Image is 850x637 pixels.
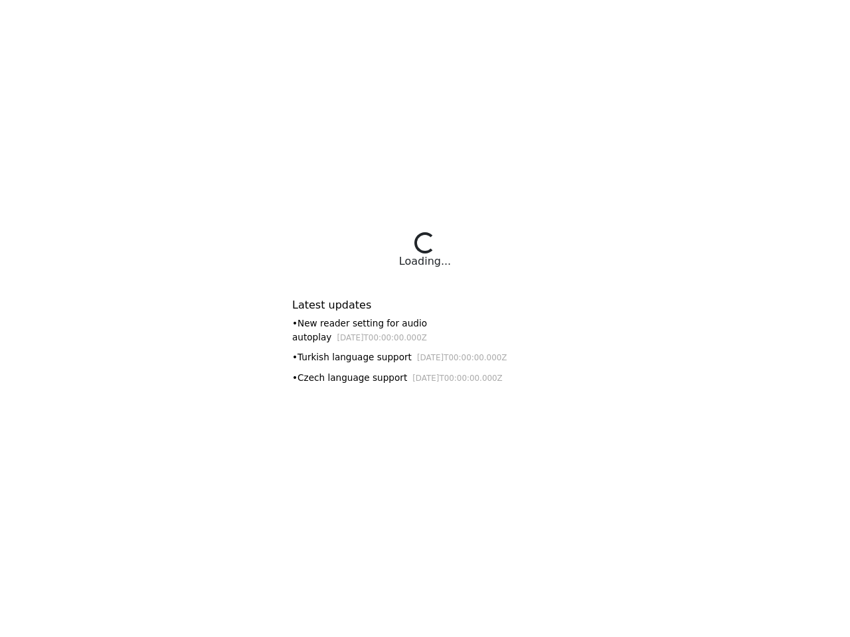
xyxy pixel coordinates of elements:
div: Loading... [399,253,451,269]
div: • Turkish language support [292,350,558,364]
small: [DATE]T00:00:00.000Z [417,353,507,362]
h6: Latest updates [292,299,558,311]
div: • Czech language support [292,371,558,385]
div: • New reader setting for audio autoplay [292,317,558,344]
small: [DATE]T00:00:00.000Z [412,374,503,383]
small: [DATE]T00:00:00.000Z [337,333,427,342]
